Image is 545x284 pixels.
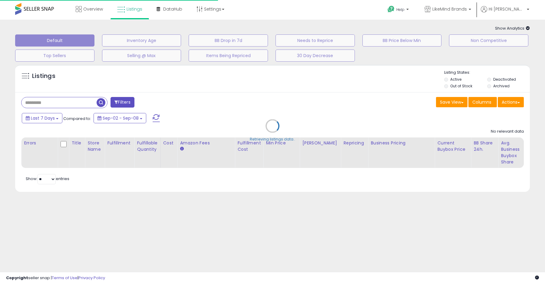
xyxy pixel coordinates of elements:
[276,50,355,62] button: 30 Day Decrease
[495,25,530,31] span: Show Analytics
[15,50,94,62] button: Top Sellers
[387,5,395,13] i: Get Help
[83,6,103,12] span: Overview
[432,6,467,12] span: LikeMind Brands
[102,50,181,62] button: Selling @ Max
[189,34,268,47] button: BB Drop in 7d
[362,34,442,47] button: BB Price Below Min
[250,137,295,142] div: Retrieving listings data..
[127,6,142,12] span: Listings
[481,6,529,20] a: Hi [PERSON_NAME]
[449,34,528,47] button: Non Competitive
[383,1,415,20] a: Help
[396,7,405,12] span: Help
[276,34,355,47] button: Needs to Reprice
[489,6,525,12] span: Hi [PERSON_NAME]
[163,6,182,12] span: DataHub
[189,50,268,62] button: Items Being Repriced
[102,34,181,47] button: Inventory Age
[15,34,94,47] button: Default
